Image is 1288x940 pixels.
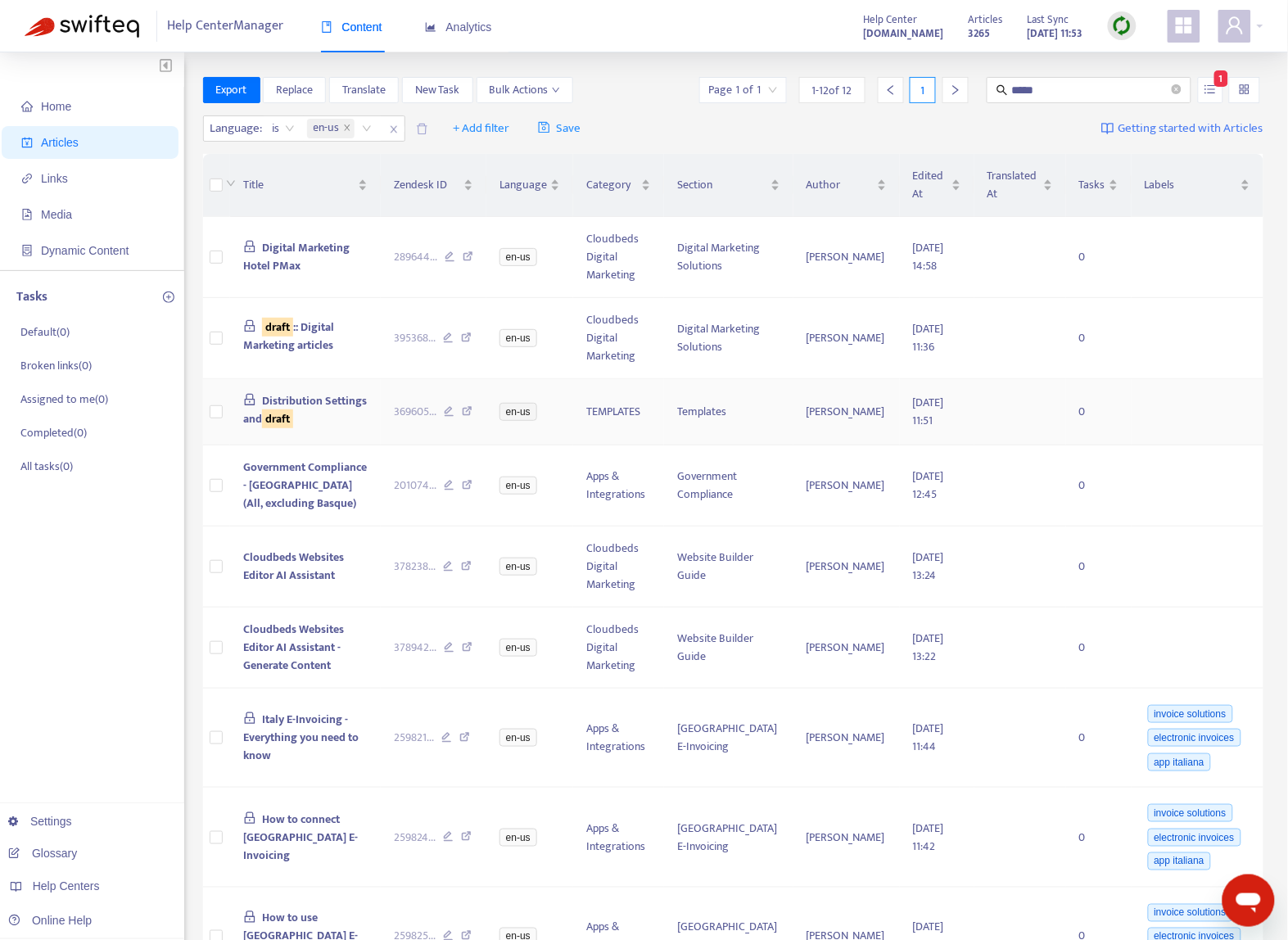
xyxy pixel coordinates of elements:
[276,81,313,99] span: Replace
[394,477,436,495] span: 201074 ...
[394,329,436,347] span: 395368 ...
[969,11,1003,29] span: Articles
[664,379,793,445] td: Templates
[677,176,767,194] span: Section
[1204,84,1216,95] span: unordered-list
[1148,904,1233,922] span: invoice solutions
[243,176,355,194] span: Title
[402,77,473,103] button: New Task
[394,829,436,847] span: 259824 ...
[1066,154,1132,217] th: Tasks
[913,819,944,856] span: [DATE] 11:42
[342,81,386,99] span: Translate
[573,298,664,379] td: Cloudbeds Digital Marketing
[8,915,92,928] a: Online Help
[1119,120,1263,138] span: Getting started with Articles
[262,409,293,428] sqkw: draft
[243,620,344,675] span: Cloudbeds Websites Editor AI Assistant - Generate Content
[552,86,560,94] span: down
[416,123,428,135] span: delete
[262,318,293,337] sqkw: draft
[486,154,573,217] th: Language
[314,119,340,138] span: en-us
[343,124,351,133] span: close
[383,120,404,139] span: close
[1214,70,1228,87] span: 1
[573,526,664,608] td: Cloudbeds Digital Marketing
[20,458,73,475] p: All tasks ( 0 )
[394,403,436,421] span: 369605 ...
[1148,829,1241,847] span: electronic invoices
[21,209,33,220] span: file-image
[1066,608,1132,689] td: 0
[425,21,436,33] span: area-chart
[394,729,434,747] span: 259821 ...
[20,424,87,441] p: Completed ( 0 )
[1145,176,1237,194] span: Labels
[573,689,664,789] td: Apps & Integrations
[538,121,550,133] span: save
[793,689,900,789] td: [PERSON_NAME]
[793,445,900,526] td: [PERSON_NAME]
[499,477,537,495] span: en-us
[913,393,944,430] span: [DATE] 11:51
[21,245,33,256] span: container
[499,248,537,266] span: en-us
[1066,298,1132,379] td: 0
[41,208,72,221] span: Media
[1066,788,1132,888] td: 0
[969,25,991,43] strong: 3265
[913,548,944,585] span: [DATE] 13:24
[20,357,92,374] p: Broken links ( 0 )
[913,719,944,756] span: [DATE] 11:44
[243,238,350,275] span: Digital Marketing Hotel PMax
[8,847,77,860] a: Glossary
[1148,804,1233,822] span: invoice solutions
[586,176,638,194] span: Category
[1148,729,1241,747] span: electronic invoices
[499,558,537,576] span: en-us
[910,77,936,103] div: 1
[226,179,236,188] span: down
[1066,379,1132,445] td: 0
[885,84,897,96] span: left
[243,458,367,513] span: Government Compliance - [GEOGRAPHIC_DATA] (All, excluding Basque)
[1174,16,1194,35] span: appstore
[499,176,547,194] span: Language
[1112,16,1132,36] img: sync.dc5367851b00ba804db3.png
[1028,25,1083,43] strong: [DATE] 11:53
[1222,874,1275,927] iframe: Button to launch messaging window
[394,248,437,266] span: 289644 ...
[664,154,793,217] th: Section
[664,689,793,789] td: [GEOGRAPHIC_DATA] E-Invoicing
[499,403,537,421] span: en-us
[1066,526,1132,608] td: 0
[913,629,944,666] span: [DATE] 13:22
[21,101,33,112] span: home
[230,154,382,217] th: Title
[243,318,335,355] span: :: Digital Marketing articles
[1101,115,1263,142] a: Getting started with Articles
[168,11,284,42] span: Help Center Manager
[573,154,664,217] th: Category
[664,608,793,689] td: Website Builder Guide
[1066,689,1132,789] td: 0
[263,77,326,103] button: Replace
[1148,753,1211,771] span: app italiana
[1028,11,1069,29] span: Last Sync
[243,240,256,253] span: lock
[20,391,108,408] p: Assigned to me ( 0 )
[243,810,358,865] span: How to connect [GEOGRAPHIC_DATA] E-Invoicing
[664,298,793,379] td: Digital Marketing Solutions
[1148,705,1233,723] span: invoice solutions
[664,526,793,608] td: Website Builder Guide
[793,526,900,608] td: [PERSON_NAME]
[1066,217,1132,298] td: 0
[1132,154,1263,217] th: Labels
[243,911,256,924] span: lock
[41,100,71,113] span: Home
[793,788,900,888] td: [PERSON_NAME]
[8,815,72,828] a: Settings
[490,81,560,99] span: Bulk Actions
[1079,176,1105,194] span: Tasks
